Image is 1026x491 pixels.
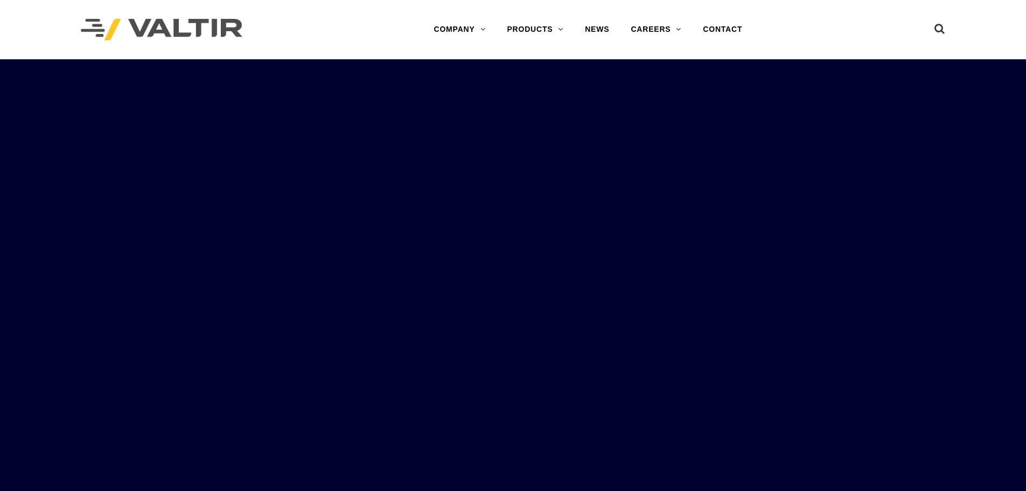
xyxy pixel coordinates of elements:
a: NEWS [574,19,620,40]
a: COMPANY [423,19,496,40]
a: CONTACT [692,19,753,40]
a: CAREERS [620,19,692,40]
img: Valtir [81,19,242,41]
a: PRODUCTS [496,19,574,40]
